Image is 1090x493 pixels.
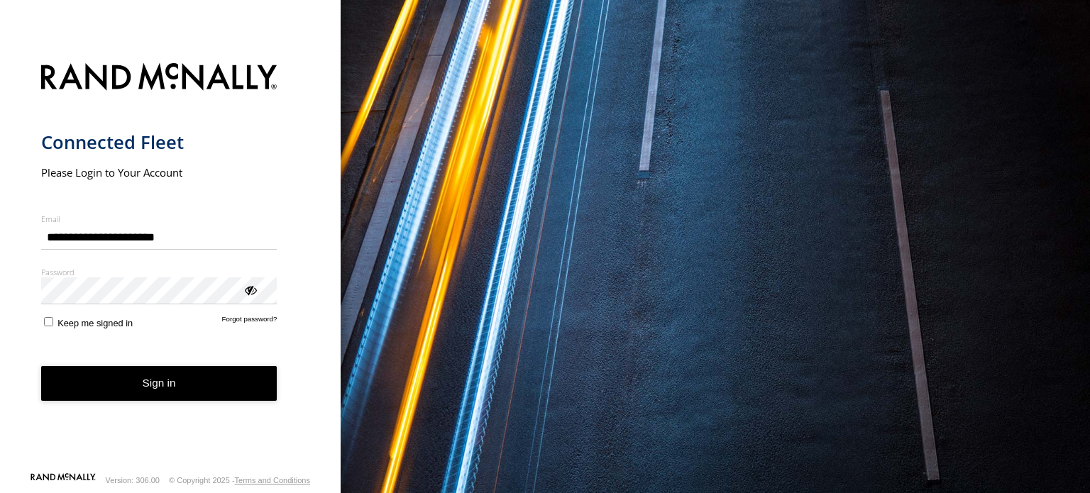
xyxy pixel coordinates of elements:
a: Terms and Conditions [235,476,310,484]
span: Keep me signed in [57,318,133,328]
div: © Copyright 2025 - [169,476,310,484]
input: Keep me signed in [44,317,53,326]
div: ViewPassword [243,282,257,297]
a: Forgot password? [222,315,277,328]
a: Visit our Website [31,473,96,487]
label: Email [41,214,277,224]
button: Sign in [41,366,277,401]
h2: Please Login to Your Account [41,165,277,179]
form: main [41,55,300,472]
label: Password [41,267,277,277]
img: Rand McNally [41,60,277,96]
div: Version: 306.00 [106,476,160,484]
h1: Connected Fleet [41,131,277,154]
